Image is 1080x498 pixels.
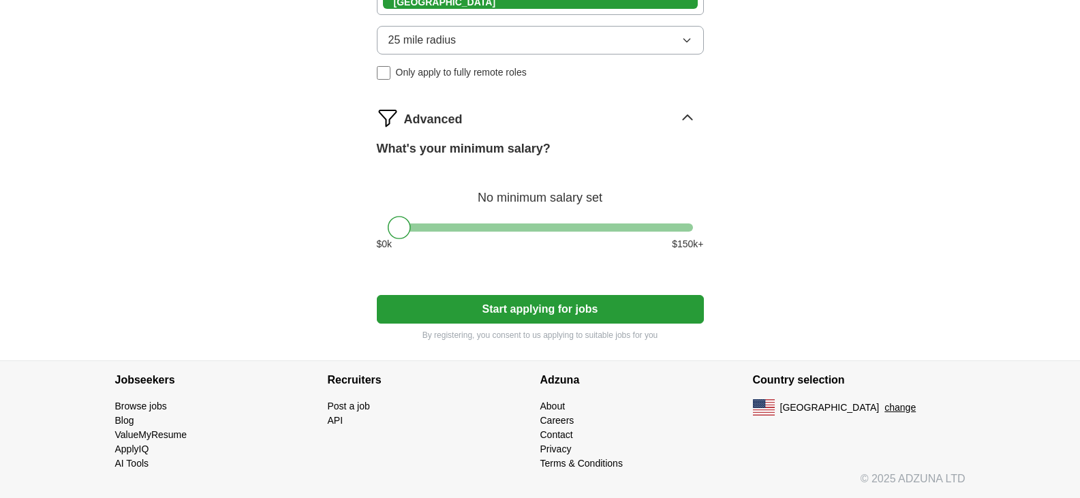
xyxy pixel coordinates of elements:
button: 25 mile radius [377,26,704,55]
span: [GEOGRAPHIC_DATA] [780,401,880,415]
h4: Country selection [753,361,966,399]
label: What's your minimum salary? [377,140,551,158]
a: Browse jobs [115,401,167,411]
input: Only apply to fully remote roles [377,66,390,80]
a: API [328,415,343,426]
div: © 2025 ADZUNA LTD [104,471,976,498]
a: ValueMyResume [115,429,187,440]
span: 25 mile radius [388,32,457,48]
a: Contact [540,429,573,440]
a: About [540,401,566,411]
span: $ 150 k+ [672,237,703,251]
a: Blog [115,415,134,426]
span: $ 0 k [377,237,392,251]
a: AI Tools [115,458,149,469]
div: No minimum salary set [377,174,704,207]
p: By registering, you consent to us applying to suitable jobs for you [377,329,704,341]
button: Start applying for jobs [377,295,704,324]
button: change [884,401,916,415]
a: Privacy [540,443,572,454]
img: US flag [753,399,775,416]
img: filter [377,107,399,129]
a: Terms & Conditions [540,458,623,469]
span: Only apply to fully remote roles [396,65,527,80]
a: Careers [540,415,574,426]
a: Post a job [328,401,370,411]
a: ApplyIQ [115,443,149,454]
span: Advanced [404,110,463,129]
